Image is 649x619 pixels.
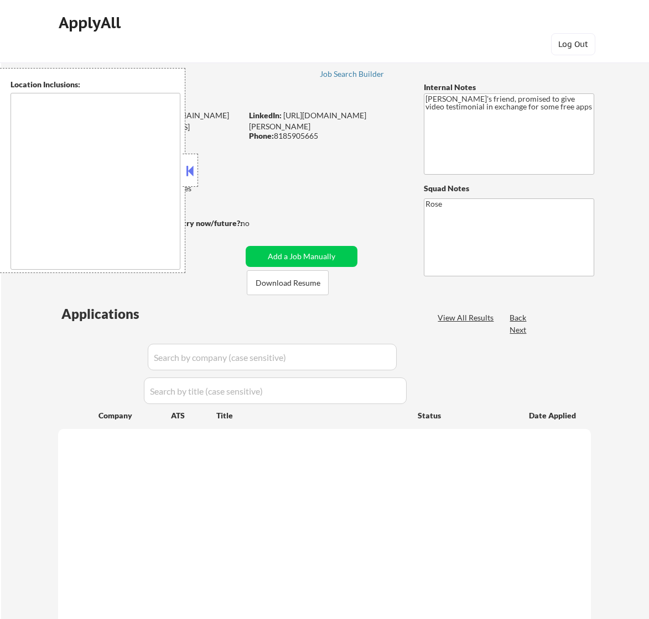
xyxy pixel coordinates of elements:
div: Title [216,410,407,421]
input: Search by company (case sensitive) [148,344,397,370]
div: Status [418,405,513,425]
div: 8185905665 [249,130,406,141]
div: Back [510,312,527,323]
strong: Phone: [249,131,274,140]
div: no [241,218,272,229]
div: Squad Notes [424,183,594,194]
div: Location Inclusions: [11,79,181,90]
div: ATS [171,410,216,421]
input: Search by title (case sensitive) [144,377,407,404]
a: [URL][DOMAIN_NAME][PERSON_NAME] [249,111,366,131]
div: View All Results [438,312,497,323]
div: Company [98,410,171,421]
button: Log Out [551,33,595,55]
div: Applications [61,307,171,321]
button: Add a Job Manually [246,246,357,267]
div: ApplyAll [59,13,124,32]
strong: LinkedIn: [249,111,282,120]
div: Internal Notes [424,82,594,93]
button: Download Resume [247,270,329,295]
div: Job Search Builder [320,70,385,78]
div: Date Applied [529,410,578,421]
div: Next [510,324,527,335]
